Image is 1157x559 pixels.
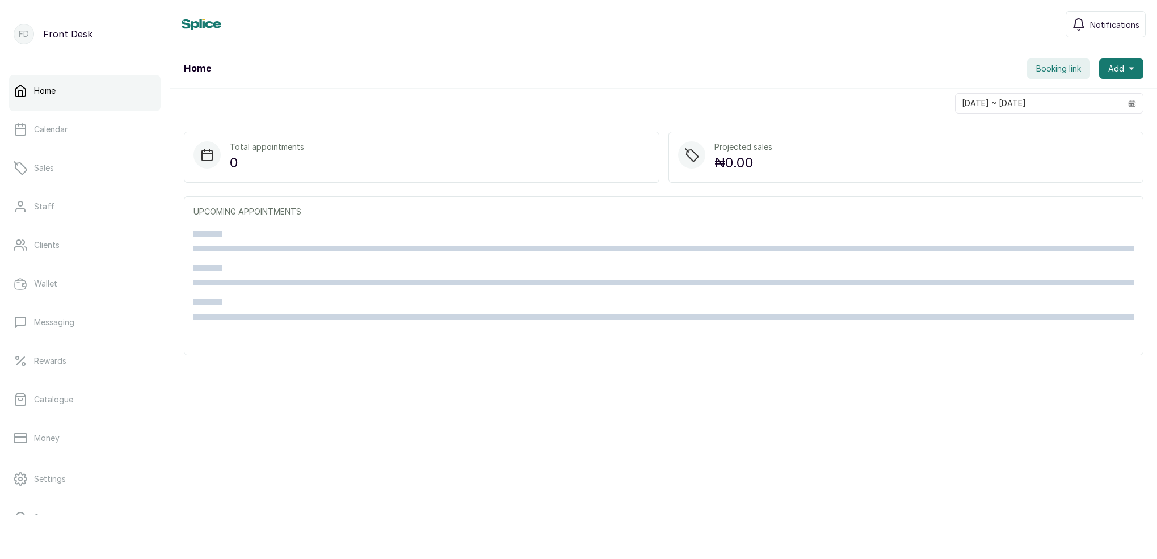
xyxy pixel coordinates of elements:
p: Support [34,512,65,523]
h1: Home [184,62,211,75]
button: Add [1099,58,1143,79]
a: Support [9,502,161,533]
svg: calendar [1128,99,1136,107]
a: Calendar [9,114,161,145]
p: Rewards [34,355,66,367]
span: Notifications [1090,19,1139,31]
p: Settings [34,473,66,485]
span: Add [1108,63,1124,74]
p: Catalogue [34,394,73,405]
a: Home [9,75,161,107]
a: Wallet [9,268,161,300]
a: Clients [9,229,161,261]
p: FD [19,28,29,40]
button: Booking link [1027,58,1090,79]
p: Messaging [34,317,74,328]
input: Select date [956,94,1121,113]
p: Total appointments [230,141,304,153]
p: Staff [34,201,54,212]
p: Wallet [34,278,57,289]
p: Clients [34,239,60,251]
p: Calendar [34,124,68,135]
span: Booking link [1036,63,1081,74]
a: Money [9,422,161,454]
p: Projected sales [714,141,772,153]
p: Sales [34,162,54,174]
a: Catalogue [9,384,161,415]
a: Settings [9,463,161,495]
a: Sales [9,152,161,184]
p: Home [34,85,56,96]
a: Messaging [9,306,161,338]
a: Staff [9,191,161,222]
p: 0 [230,153,304,173]
p: Front Desk [43,27,92,41]
p: UPCOMING APPOINTMENTS [193,206,1134,217]
p: Money [34,432,60,444]
button: Notifications [1066,11,1146,37]
a: Rewards [9,345,161,377]
p: ₦0.00 [714,153,772,173]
